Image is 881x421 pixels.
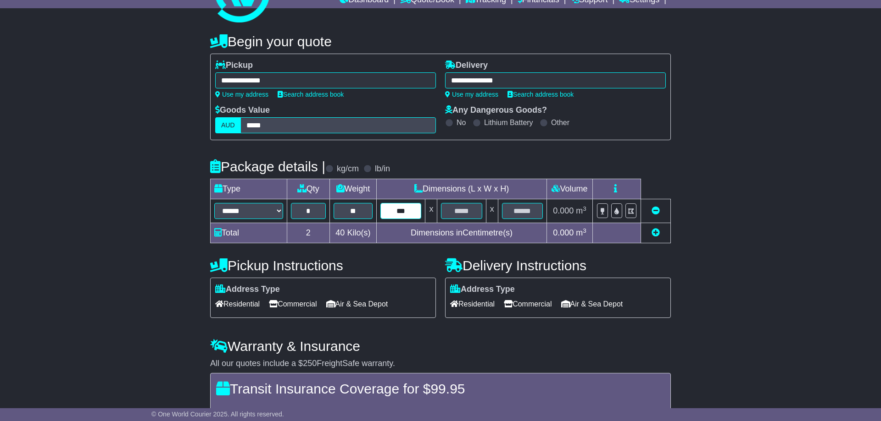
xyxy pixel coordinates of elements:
td: Total [211,223,287,243]
td: Kilo(s) [329,223,377,243]
span: Air & Sea Depot [326,297,388,311]
label: Goods Value [215,105,270,115]
label: Other [551,118,569,127]
label: Address Type [215,284,280,295]
a: Add new item [652,228,660,237]
td: Volume [546,179,592,199]
span: Residential [215,297,260,311]
h4: Package details | [210,159,325,174]
span: Residential [450,297,495,311]
span: m [576,228,586,237]
label: Address Type [450,284,515,295]
a: Use my address [215,91,268,98]
td: x [425,199,437,223]
h4: Pickup Instructions [210,258,436,273]
td: x [486,199,498,223]
td: Weight [329,179,377,199]
sup: 3 [583,205,586,212]
label: Pickup [215,60,253,71]
h4: Transit Insurance Coverage for $ [216,381,665,396]
label: lb/in [375,164,390,174]
span: 40 [335,228,345,237]
span: Commercial [504,297,552,311]
label: Lithium Battery [484,118,533,127]
span: 99.95 [430,381,465,396]
h4: Warranty & Insurance [210,339,671,354]
td: Dimensions (L x W x H) [377,179,547,199]
span: © One World Courier 2025. All rights reserved. [151,410,284,418]
td: 2 [287,223,330,243]
div: All our quotes include a $ FreightSafe warranty. [210,359,671,369]
a: Search address book [278,91,344,98]
label: Delivery [445,60,488,71]
td: Dimensions in Centimetre(s) [377,223,547,243]
td: Qty [287,179,330,199]
span: Air & Sea Depot [561,297,623,311]
h4: Begin your quote [210,34,671,49]
a: Search address book [507,91,574,98]
label: kg/cm [337,164,359,174]
h4: Delivery Instructions [445,258,671,273]
label: Any Dangerous Goods? [445,105,547,115]
label: AUD [215,117,241,133]
span: Commercial [269,297,317,311]
label: No [457,118,466,127]
sup: 3 [583,227,586,234]
span: 250 [303,359,317,368]
span: 0.000 [553,228,574,237]
a: Use my address [445,91,498,98]
span: 0.000 [553,206,574,215]
a: Remove this item [652,206,660,215]
span: m [576,206,586,215]
td: Type [211,179,287,199]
